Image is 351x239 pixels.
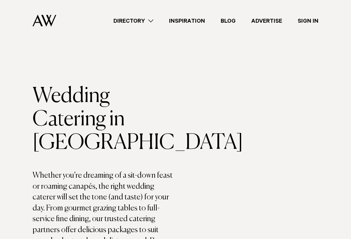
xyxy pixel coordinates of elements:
[32,85,175,155] h1: Wedding Catering in [GEOGRAPHIC_DATA]
[161,17,213,25] a: Inspiration
[243,17,290,25] a: Advertise
[290,17,326,25] a: Sign In
[106,17,161,25] a: Directory
[32,15,56,27] img: Auckland Weddings Logo
[213,17,243,25] a: Blog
